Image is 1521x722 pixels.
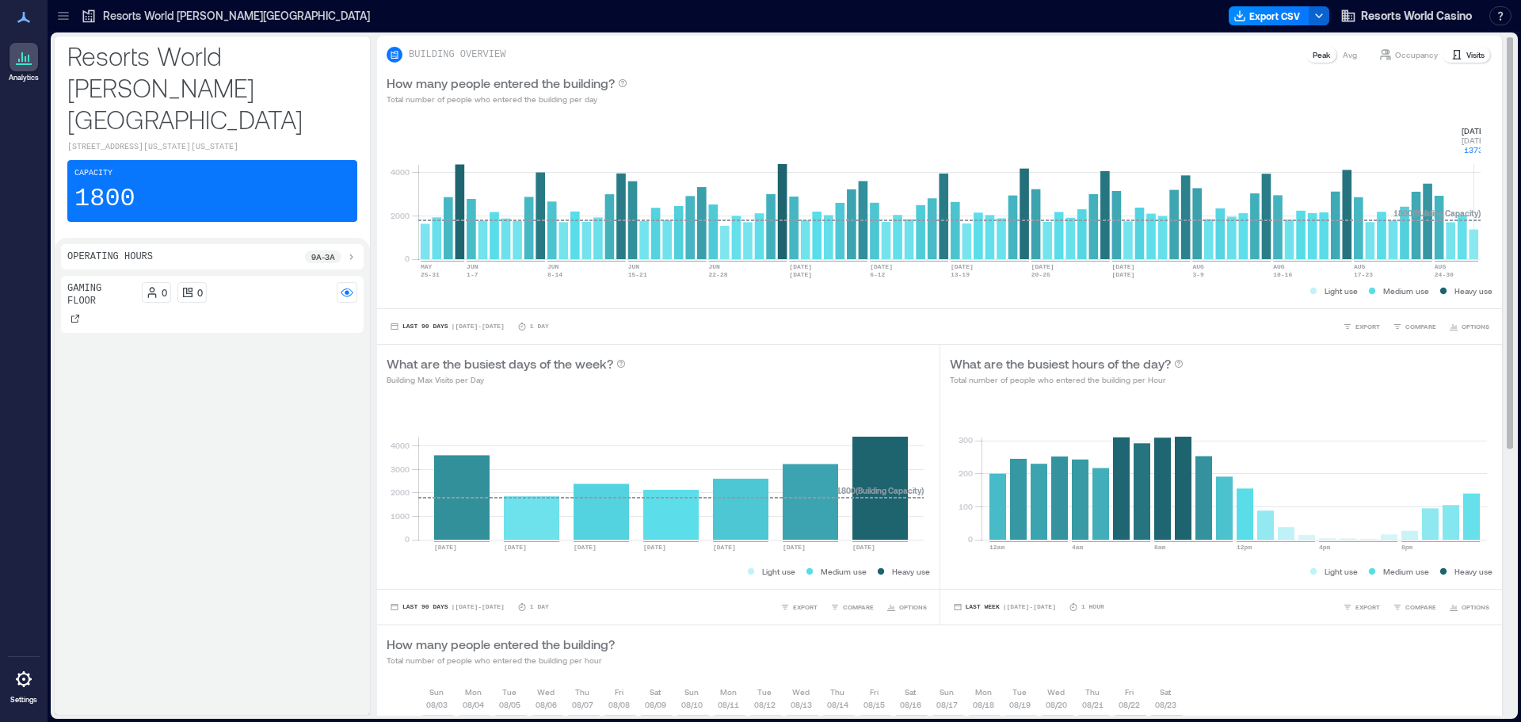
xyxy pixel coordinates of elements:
[1273,263,1285,270] text: AUG
[720,686,737,698] p: Mon
[1081,602,1104,612] p: 1 Hour
[615,686,623,698] p: Fri
[575,686,589,698] p: Thu
[387,319,508,334] button: Last 90 Days |[DATE]-[DATE]
[1313,48,1330,61] p: Peak
[792,686,810,698] p: Wed
[1383,285,1429,297] p: Medium use
[67,282,135,308] p: Gaming Floor
[1031,271,1050,278] text: 20-26
[1340,319,1383,334] button: EXPORT
[608,698,630,711] p: 08/08
[643,544,666,551] text: [DATE]
[870,686,879,698] p: Fri
[1154,544,1166,551] text: 8am
[1361,8,1472,24] span: Resorts World Casino
[1031,263,1054,270] text: [DATE]
[1389,319,1439,334] button: COMPARE
[9,73,39,82] p: Analytics
[10,695,37,705] p: Settings
[1237,544,1252,551] text: 12pm
[530,322,549,331] p: 1 Day
[504,544,527,551] text: [DATE]
[387,654,615,667] p: Total number of people who entered the building per hour
[67,40,357,135] p: Resorts World [PERSON_NAME][GEOGRAPHIC_DATA]
[1462,602,1489,612] span: OPTIONS
[754,698,776,711] p: 08/12
[973,698,994,711] p: 08/18
[709,263,721,270] text: JUN
[391,167,410,177] tspan: 4000
[1355,322,1380,331] span: EXPORT
[1446,319,1492,334] button: OPTIONS
[1354,263,1366,270] text: AUG
[4,38,44,87] a: Analytics
[387,373,626,386] p: Building Max Visits per Day
[197,286,203,299] p: 0
[899,602,927,612] span: OPTIONS
[1389,599,1439,615] button: COMPARE
[709,271,728,278] text: 22-28
[1192,263,1204,270] text: AUG
[463,698,484,711] p: 08/04
[536,698,557,711] p: 08/06
[1046,698,1067,711] p: 08/20
[1325,285,1358,297] p: Light use
[645,698,666,711] p: 08/09
[409,48,505,61] p: BUILDING OVERVIEW
[467,263,478,270] text: JUN
[713,544,736,551] text: [DATE]
[783,544,806,551] text: [DATE]
[958,468,972,478] tspan: 200
[757,686,772,698] p: Tue
[547,263,559,270] text: JUN
[405,254,410,263] tspan: 0
[537,686,555,698] p: Wed
[870,271,885,278] text: 6-12
[951,271,970,278] text: 13-19
[1343,48,1357,61] p: Avg
[791,698,812,711] p: 08/13
[762,565,795,578] p: Light use
[67,250,153,263] p: Operating Hours
[1155,698,1176,711] p: 08/23
[391,511,410,521] tspan: 1000
[103,8,370,24] p: Resorts World [PERSON_NAME][GEOGRAPHIC_DATA]
[391,441,410,450] tspan: 4000
[870,263,893,270] text: [DATE]
[852,544,875,551] text: [DATE]
[434,544,457,551] text: [DATE]
[793,602,818,612] span: EXPORT
[827,599,877,615] button: COMPARE
[74,167,112,180] p: Capacity
[387,599,508,615] button: Last 90 Days |[DATE]-[DATE]
[1319,544,1331,551] text: 4pm
[1446,599,1492,615] button: OPTIONS
[421,271,440,278] text: 25-31
[387,93,627,105] p: Total number of people who entered the building per day
[950,373,1184,386] p: Total number of people who entered the building per Hour
[1119,698,1140,711] p: 08/22
[465,686,482,698] p: Mon
[311,250,335,263] p: 9a - 3a
[1435,263,1447,270] text: AUG
[502,686,517,698] p: Tue
[905,686,916,698] p: Sat
[1273,271,1292,278] text: 10-16
[421,263,433,270] text: MAY
[1085,686,1100,698] p: Thu
[499,698,520,711] p: 08/05
[1383,565,1429,578] p: Medium use
[863,698,885,711] p: 08/15
[821,565,867,578] p: Medium use
[777,599,821,615] button: EXPORT
[530,602,549,612] p: 1 Day
[391,211,410,220] tspan: 2000
[628,263,640,270] text: JUN
[1454,285,1492,297] p: Heavy use
[650,686,661,698] p: Sat
[1466,48,1485,61] p: Visits
[1082,698,1104,711] p: 08/21
[1009,698,1031,711] p: 08/19
[1112,271,1135,278] text: [DATE]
